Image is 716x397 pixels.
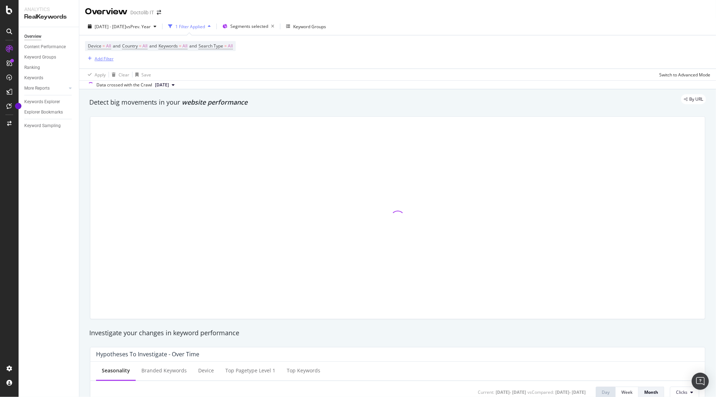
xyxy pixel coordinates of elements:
span: Keywords [159,43,178,49]
span: All [228,41,233,51]
span: vs Prev. Year [126,24,151,30]
span: Segments selected [230,23,268,29]
button: 1 Filter Applied [165,21,214,32]
div: Overview [85,6,127,18]
a: Keyword Groups [24,54,74,61]
div: arrow-right-arrow-left [157,10,161,15]
div: Analytics [24,6,73,13]
div: Hypotheses to Investigate - Over Time [96,351,199,358]
button: Keyword Groups [283,21,329,32]
button: [DATE] - [DATE]vsPrev. Year [85,21,159,32]
span: All [142,41,147,51]
div: Branded Keywords [141,367,187,374]
a: More Reports [24,85,67,92]
div: Add Filter [95,56,114,62]
div: Week [621,389,632,395]
div: RealKeywords [24,13,73,21]
span: = [179,43,181,49]
a: Ranking [24,64,74,71]
span: = [102,43,105,49]
a: Keywords [24,74,74,82]
div: Keywords Explorer [24,98,60,106]
span: = [139,43,141,49]
div: Keyword Groups [24,54,56,61]
div: Explorer Bookmarks [24,109,63,116]
div: Overview [24,33,41,40]
div: [DATE] - [DATE] [496,389,526,395]
div: Keywords [24,74,43,82]
div: Day [602,389,610,395]
div: Clear [119,72,129,78]
div: Apply [95,72,106,78]
div: Month [644,389,658,395]
span: and [149,43,157,49]
span: Search Type [199,43,223,49]
button: Clear [109,69,129,80]
span: Clicks [676,389,687,395]
span: Country [122,43,138,49]
span: = [224,43,227,49]
button: Apply [85,69,106,80]
a: Explorer Bookmarks [24,109,74,116]
a: Content Performance [24,43,74,51]
span: and [189,43,197,49]
div: Investigate your changes in keyword performance [89,328,706,338]
div: Keyword Sampling [24,122,61,130]
div: Device [198,367,214,374]
button: Save [132,69,151,80]
button: Add Filter [85,54,114,63]
a: Keyword Sampling [24,122,74,130]
button: [DATE] [152,81,177,89]
a: Keywords Explorer [24,98,74,106]
span: All [106,41,111,51]
div: Open Intercom Messenger [692,373,709,390]
div: Tooltip anchor [15,103,21,109]
div: Doctolib IT [130,9,154,16]
div: Save [141,72,151,78]
button: Segments selected [220,21,277,32]
span: [DATE] - [DATE] [95,24,126,30]
div: More Reports [24,85,50,92]
div: Keyword Groups [293,24,326,30]
span: 2025 Aug. 22nd [155,82,169,88]
div: Ranking [24,64,40,71]
span: and [113,43,120,49]
div: [DATE] - [DATE] [555,389,586,395]
div: Top pagetype Level 1 [225,367,275,374]
a: Overview [24,33,74,40]
span: By URL [689,97,703,101]
div: Switch to Advanced Mode [659,72,710,78]
div: Content Performance [24,43,66,51]
div: vs Compared : [527,389,554,395]
div: Current: [478,389,494,395]
span: All [182,41,187,51]
div: Top Keywords [287,367,320,374]
div: legacy label [681,94,706,104]
button: Switch to Advanced Mode [656,69,710,80]
div: Seasonality [102,367,130,374]
div: Data crossed with the Crawl [96,82,152,88]
div: 1 Filter Applied [175,24,205,30]
span: Device [88,43,101,49]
